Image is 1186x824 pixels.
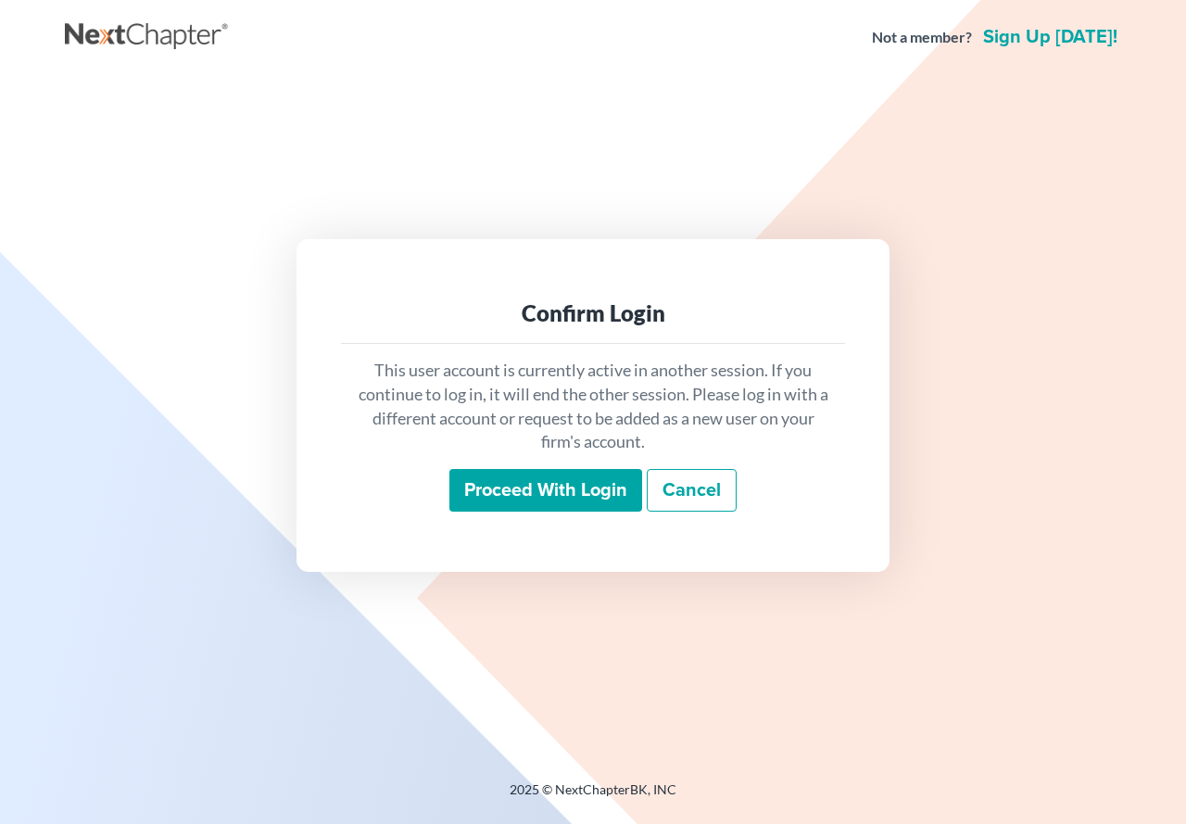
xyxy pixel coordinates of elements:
input: Proceed with login [449,469,642,512]
div: Confirm Login [356,298,830,328]
a: Cancel [647,469,737,512]
p: This user account is currently active in another session. If you continue to log in, it will end ... [356,359,830,454]
a: Sign up [DATE]! [979,28,1121,46]
strong: Not a member? [872,27,972,48]
div: 2025 © NextChapterBK, INC [65,780,1121,814]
